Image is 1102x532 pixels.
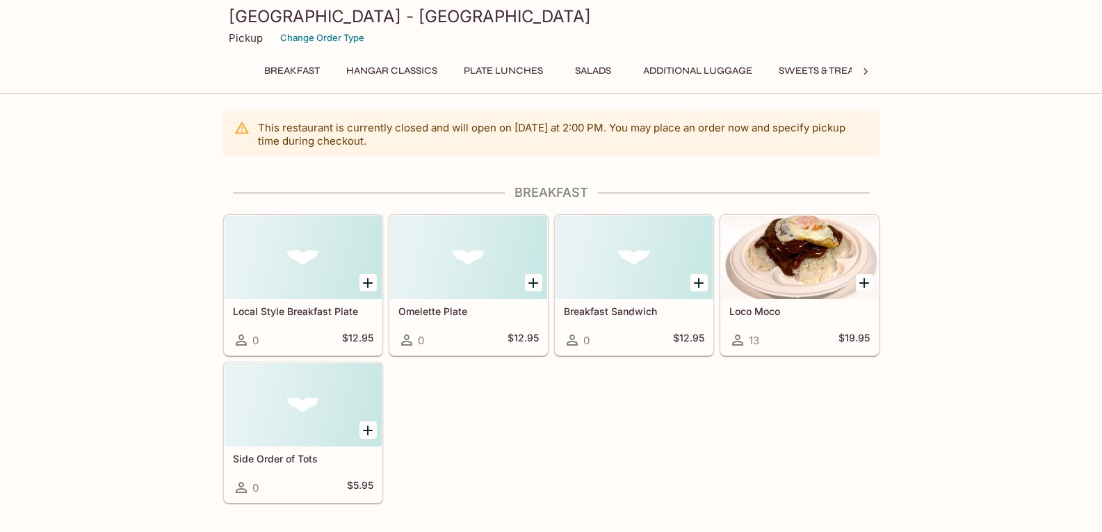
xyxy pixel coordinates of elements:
a: Breakfast Sandwich0$12.95 [555,215,713,355]
div: Omelette Plate [390,216,547,299]
div: Breakfast Sandwich [556,216,713,299]
button: Hangar Classics [339,61,445,81]
a: Local Style Breakfast Plate0$12.95 [224,215,382,355]
button: Add Loco Moco [856,274,873,291]
h5: $5.95 [347,479,373,496]
div: Loco Moco [721,216,878,299]
button: Add Side Order of Tots [359,421,377,439]
button: Salads [562,61,624,81]
h5: Omelette Plate [398,305,539,317]
h4: Breakfast [223,185,880,200]
button: Add Omelette Plate [525,274,542,291]
h5: Side Order of Tots [233,453,373,465]
a: Loco Moco13$19.95 [720,215,879,355]
button: Add Local Style Breakfast Plate [359,274,377,291]
a: Side Order of Tots0$5.95 [224,362,382,503]
h5: Breakfast Sandwich [564,305,704,317]
h5: $12.95 [342,332,373,348]
div: Side Order of Tots [225,363,382,446]
span: 0 [418,334,424,347]
span: 0 [252,481,259,494]
button: Plate Lunches [456,61,551,81]
h3: [GEOGRAPHIC_DATA] - [GEOGRAPHIC_DATA] [229,6,874,27]
p: This restaurant is currently closed and will open on [DATE] at 2:00 PM . You may place an order n... [258,121,868,147]
button: Sweets & Treats [771,61,872,81]
h5: $19.95 [838,332,870,348]
button: Breakfast [257,61,327,81]
h5: $12.95 [508,332,539,348]
button: Add Breakfast Sandwich [690,274,708,291]
h5: $12.95 [673,332,704,348]
span: 0 [583,334,590,347]
div: Local Style Breakfast Plate [225,216,382,299]
h5: Loco Moco [729,305,870,317]
h5: Local Style Breakfast Plate [233,305,373,317]
a: Omelette Plate0$12.95 [389,215,548,355]
button: Additional Luggage [635,61,760,81]
p: Pickup [229,31,263,45]
span: 13 [749,334,759,347]
span: 0 [252,334,259,347]
button: Change Order Type [274,27,371,49]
